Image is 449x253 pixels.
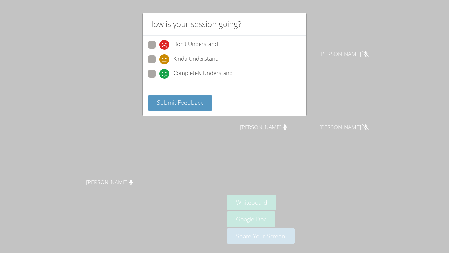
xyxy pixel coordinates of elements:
h2: How is your session going? [148,18,241,30]
span: Kinda Understand [173,54,219,64]
button: Submit Feedback [148,95,212,111]
span: Submit Feedback [157,98,203,106]
span: Completely Understand [173,69,233,79]
span: Don't Understand [173,40,218,50]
